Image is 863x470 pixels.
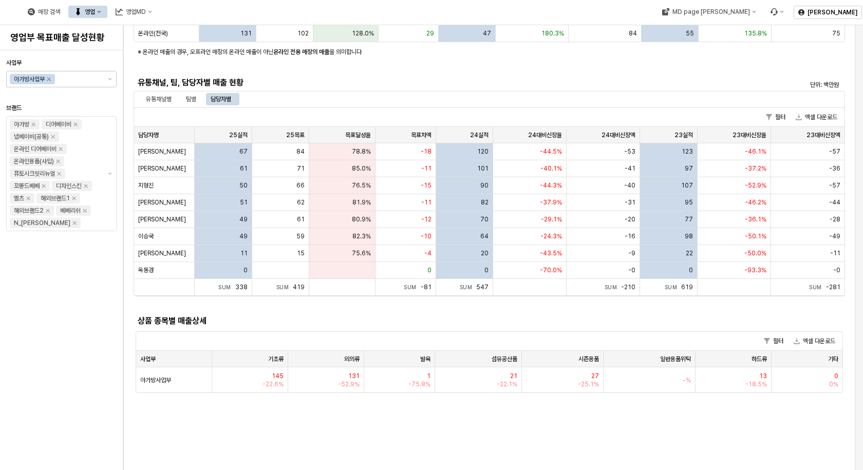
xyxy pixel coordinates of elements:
span: -18.5% [745,380,767,388]
span: 61 [240,164,248,173]
span: Sum [404,284,421,290]
span: 기타 [828,355,838,363]
span: 0 [484,266,489,274]
span: 85.0% [352,164,371,173]
span: [PERSON_NAME] [138,249,186,257]
span: 0 [834,372,838,380]
span: 64 [480,232,489,240]
span: -57 [829,147,840,156]
span: 547 [476,284,489,291]
span: 하드류 [752,355,767,363]
span: 75.6% [352,249,371,257]
span: -43.5% [540,249,562,257]
span: 77 [685,215,693,223]
div: Remove 온라인용품(사입) [56,159,60,163]
span: [PERSON_NAME] [138,164,186,173]
div: Remove 퓨토시크릿리뉴얼 [57,172,61,176]
span: -50.1% [745,232,766,240]
span: [PERSON_NAME] [138,215,186,223]
span: 일반용품위탁 [660,355,691,363]
span: Sum [665,284,682,290]
span: 브랜드 [6,104,22,111]
span: -31 [625,198,635,206]
span: 80.9% [352,215,371,223]
span: 90 [480,181,489,190]
span: 24대비신장액 [602,131,635,139]
span: 발육 [420,355,430,363]
span: 131 [348,372,360,380]
span: Sum [460,284,477,290]
span: 98 [685,232,693,240]
span: 23대비신장액 [806,131,840,139]
span: 사업부 [140,355,156,363]
div: 영업MD [126,8,146,15]
span: 67 [239,147,248,156]
span: -9 [628,249,635,257]
span: 78.8% [352,147,371,156]
span: 51 [240,198,248,206]
div: 아가방 [14,119,29,129]
span: 97 [685,164,693,173]
button: 필터 [762,111,790,123]
span: 84 [629,29,637,37]
div: Remove 온라인 디어베이비 [59,147,63,151]
div: Remove 아가방 [31,122,35,126]
span: 0% [829,380,838,388]
button: MD page [PERSON_NAME] [655,6,762,18]
span: -40 [624,181,635,190]
span: -24.3% [540,232,562,240]
span: -52.9% [338,380,360,388]
span: 81.9% [352,198,371,206]
span: -18 [421,147,431,156]
span: 1 [427,372,430,380]
span: 131 [240,29,252,37]
span: 목표달성율 [345,131,371,139]
span: 외의류 [344,355,360,363]
span: -22.1% [497,380,517,388]
div: 담당자별 [211,93,231,105]
div: 디자인스킨 [56,181,82,191]
span: 25목표 [286,131,305,139]
span: 55 [686,29,694,37]
span: 419 [293,284,305,291]
button: 제안 사항 표시 [104,71,116,87]
div: 매장 검색 [22,6,66,18]
h5: 상품 종목별 매출상세 [138,316,663,326]
span: -20 [625,215,635,223]
span: 120 [477,147,489,156]
span: 180.3% [541,29,564,37]
div: 담당자별 [204,93,237,105]
span: [PERSON_NAME] [138,198,186,206]
span: -210 [621,284,635,291]
span: 13 [759,372,767,380]
span: 이승국 [138,232,154,240]
span: -44.3% [540,181,562,190]
span: 123 [682,147,693,156]
span: 71 [297,164,305,173]
span: 70 [480,215,489,223]
span: -4 [424,249,431,257]
span: -11 [421,164,431,173]
span: -% [683,376,691,384]
span: -49 [829,232,840,240]
div: 디어베이비 [46,119,71,129]
span: 시즌용품 [578,355,599,363]
span: 20 [481,249,489,257]
button: 영업MD [109,6,158,18]
span: 619 [681,284,693,291]
p: 단위: 백만원 [673,80,839,89]
span: 21 [510,372,517,380]
strong: 온라인 전용 매장의 매출 [273,48,329,55]
span: 옥동경 [138,266,154,274]
span: 23실적 [674,131,693,139]
p: ※ 온라인 매출의 경우, 오프라인 매장의 온라인 매출이 아닌 을 의미합니다 [138,47,722,57]
span: 0 [427,266,431,274]
span: -75.8% [408,380,430,388]
span: 15 [297,249,305,257]
span: -93.3% [744,266,766,274]
span: -37.2% [745,164,766,173]
span: [PERSON_NAME] [138,147,186,156]
div: Remove 해외브랜드1 [72,196,76,200]
span: -50.0% [744,249,766,257]
span: Sum [809,284,826,290]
